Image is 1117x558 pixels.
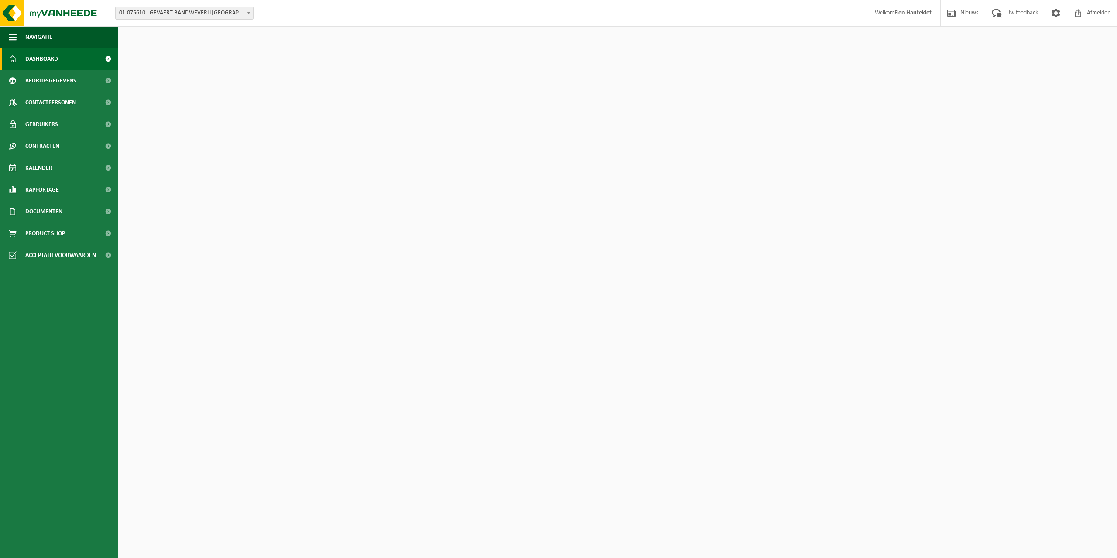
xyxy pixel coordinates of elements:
span: Kalender [25,157,52,179]
span: Gebruikers [25,113,58,135]
span: Product Shop [25,223,65,244]
span: Contracten [25,135,59,157]
span: Contactpersonen [25,92,76,113]
span: 01-075610 - GEVAERT BANDWEVERIJ NV - DEINZE [116,7,253,19]
strong: Fien Hautekiet [894,10,932,16]
span: Rapportage [25,179,59,201]
span: Dashboard [25,48,58,70]
span: Bedrijfsgegevens [25,70,76,92]
span: Acceptatievoorwaarden [25,244,96,266]
span: Documenten [25,201,62,223]
span: Navigatie [25,26,52,48]
span: 01-075610 - GEVAERT BANDWEVERIJ NV - DEINZE [115,7,254,20]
